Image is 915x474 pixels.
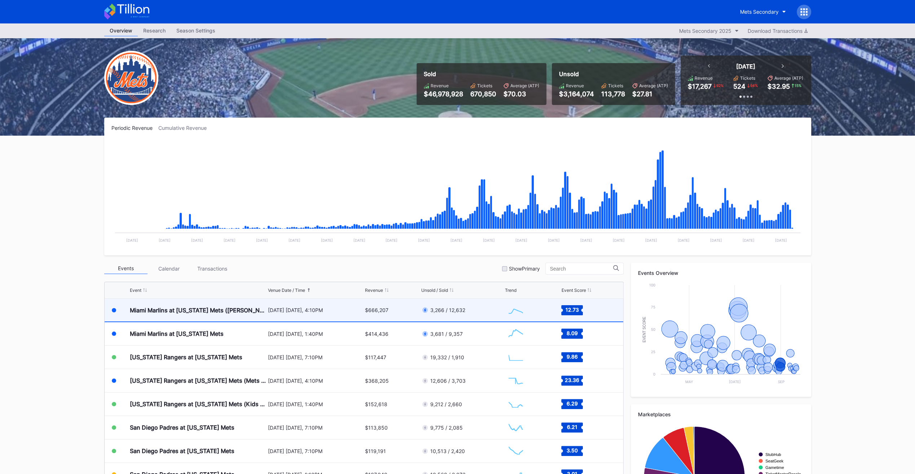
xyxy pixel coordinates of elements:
[794,83,802,88] div: 15 %
[430,401,462,407] div: 9,212 / 2,660
[104,25,138,36] div: Overview
[424,90,463,98] div: $46,978,928
[268,401,364,407] div: [DATE] [DATE], 1:40PM
[365,331,388,337] div: $414,436
[503,90,539,98] div: $70.03
[740,75,755,81] div: Tickets
[775,238,787,242] text: [DATE]
[744,26,811,36] button: Download Transactions
[365,378,389,384] div: $368,205
[431,83,449,88] div: Revenue
[749,83,758,88] div: 94 %
[130,400,266,408] div: [US_STATE] Rangers at [US_STATE] Mets (Kids Color-In Lunchbox Giveaway)
[365,425,388,431] div: $113,850
[740,9,779,15] div: Mets Secondary
[171,25,221,36] a: Season Settings
[774,75,803,81] div: Average (ATP)
[765,459,783,463] text: SeatGeek
[191,263,234,274] div: Transactions
[653,372,655,376] text: 0
[748,28,808,34] div: Download Transactions
[612,238,624,242] text: [DATE]
[580,238,592,242] text: [DATE]
[104,51,158,105] img: New-York-Mets-Transparent.png
[430,307,465,313] div: 3,266 / 12,632
[450,238,462,242] text: [DATE]
[191,238,203,242] text: [DATE]
[685,379,693,384] text: May
[223,238,235,242] text: [DATE]
[505,288,516,293] div: Trend
[505,395,527,413] svg: Chart title
[386,238,397,242] text: [DATE]
[126,238,138,242] text: [DATE]
[710,238,722,242] text: [DATE]
[130,354,242,361] div: [US_STATE] Rangers at [US_STATE] Mets
[470,90,496,98] div: 670,850
[677,238,689,242] text: [DATE]
[649,283,655,287] text: 100
[608,83,623,88] div: Tickets
[505,418,527,436] svg: Chart title
[365,288,383,293] div: Revenue
[767,83,790,90] div: $32.95
[638,270,804,276] div: Events Overview
[430,448,465,454] div: 10,513 / 2,420
[104,263,148,274] div: Events
[679,28,731,34] div: Mets Secondary 2025
[430,354,464,360] div: 19,332 / 1,910
[430,425,463,431] div: 9,775 / 2,085
[268,331,364,337] div: [DATE] [DATE], 1:40PM
[742,238,754,242] text: [DATE]
[365,307,388,313] div: $666,207
[561,288,586,293] div: Event Score
[288,238,300,242] text: [DATE]
[158,125,212,131] div: Cumulative Revenue
[111,125,158,131] div: Periodic Revenue
[638,411,804,417] div: Marketplaces
[736,63,755,70] div: [DATE]
[565,377,579,383] text: 23.36
[483,238,495,242] text: [DATE]
[130,330,224,337] div: Miami Marlins at [US_STATE] Mets
[645,238,657,242] text: [DATE]
[365,354,386,360] div: $117,447
[158,238,170,242] text: [DATE]
[567,400,578,407] text: 6.29
[651,305,655,309] text: 75
[567,354,578,360] text: 9.86
[365,401,387,407] div: $152,618
[130,307,266,314] div: Miami Marlins at [US_STATE] Mets ([PERSON_NAME] Giveaway)
[515,238,527,242] text: [DATE]
[510,83,539,88] div: Average (ATP)
[642,316,646,342] text: Event Score
[505,348,527,366] svg: Chart title
[268,378,364,384] div: [DATE] [DATE], 4:10PM
[550,266,613,272] input: Search
[138,25,171,36] a: Research
[547,238,559,242] text: [DATE]
[418,238,430,242] text: [DATE]
[130,424,234,431] div: San Diego Padres at [US_STATE] Mets
[651,327,655,332] text: 50
[424,70,539,78] div: Sold
[688,83,712,90] div: $17,267
[111,140,804,248] svg: Chart title
[505,442,527,460] svg: Chart title
[765,452,781,457] text: StubHub
[716,83,724,88] div: 92 %
[566,306,579,312] text: 12.73
[695,75,713,81] div: Revenue
[733,83,745,90] div: 524
[735,5,791,18] button: Mets Secondary
[676,26,742,36] button: Mets Secondary 2025
[729,379,740,384] text: [DATE]
[632,90,668,98] div: $27.81
[559,70,668,78] div: Unsold
[566,83,584,88] div: Revenue
[477,83,492,88] div: Tickets
[651,350,655,354] text: 25
[567,330,578,336] text: 8.09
